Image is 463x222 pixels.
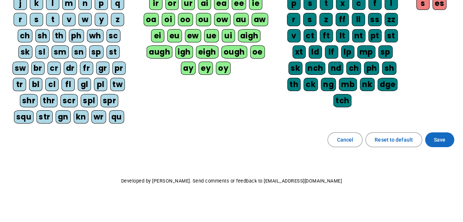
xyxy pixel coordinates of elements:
[162,13,175,26] div: oi
[62,78,75,91] div: fl
[14,110,34,124] div: squ
[320,29,333,42] div: ft
[181,62,196,75] div: ay
[252,13,268,26] div: aw
[360,78,375,91] div: nk
[214,13,231,26] div: ow
[36,110,53,124] div: str
[357,45,375,59] div: mp
[96,62,109,75] div: gr
[89,45,104,59] div: sp
[352,13,365,26] div: ll
[352,29,365,42] div: nt
[13,78,26,91] div: tr
[333,94,352,107] div: tch
[52,45,69,59] div: sm
[151,29,164,42] div: ei
[175,45,193,59] div: igh
[91,110,106,124] div: wr
[425,132,454,147] button: Save
[56,110,71,124] div: gn
[204,29,219,42] div: ue
[111,13,124,26] div: z
[46,13,59,26] div: t
[337,135,353,144] span: Cancel
[287,78,301,91] div: th
[287,13,300,26] div: r
[222,29,235,42] div: ui
[327,132,362,147] button: Cancel
[365,132,422,147] button: Reset to default
[13,62,28,75] div: sw
[378,45,393,59] div: sp
[74,110,88,124] div: kn
[346,62,361,75] div: ch
[336,29,349,42] div: lt
[321,78,336,91] div: ng
[62,13,76,26] div: v
[375,135,413,144] span: Reset to default
[309,45,322,59] div: ld
[434,135,445,144] span: Save
[305,62,326,75] div: nch
[30,13,43,26] div: s
[303,13,316,26] div: s
[144,13,159,26] div: oa
[385,13,398,26] div: zz
[304,78,318,91] div: ck
[81,94,98,107] div: spl
[45,78,59,91] div: cl
[64,62,77,75] div: dr
[80,62,93,75] div: fr
[382,62,396,75] div: sh
[53,29,66,42] div: th
[167,29,182,42] div: eu
[87,29,104,42] div: wh
[199,62,213,75] div: ey
[72,45,86,59] div: sn
[341,45,354,59] div: lp
[78,13,92,26] div: w
[101,94,119,107] div: spr
[18,45,32,59] div: sk
[250,45,265,59] div: oe
[14,13,27,26] div: r
[287,29,301,42] div: v
[304,29,317,42] div: ct
[292,45,306,59] div: xt
[78,78,91,91] div: gl
[112,62,126,75] div: pr
[216,62,231,75] div: oy
[18,29,32,42] div: ch
[339,78,357,91] div: mb
[196,45,218,59] div: eigh
[69,29,84,42] div: ph
[106,29,120,42] div: sc
[336,13,349,26] div: ff
[385,29,398,42] div: st
[368,29,382,42] div: pt
[31,62,45,75] div: br
[328,62,343,75] div: nd
[60,94,78,107] div: scr
[378,78,398,91] div: dge
[238,29,261,42] div: aigh
[35,29,50,42] div: sh
[319,13,333,26] div: z
[325,45,338,59] div: lf
[221,45,247,59] div: ough
[95,13,108,26] div: y
[106,45,120,59] div: st
[288,62,302,75] div: sk
[110,78,125,91] div: tw
[196,13,211,26] div: ou
[109,110,124,124] div: qu
[35,45,49,59] div: sl
[41,94,57,107] div: thr
[364,62,379,75] div: ph
[147,45,172,59] div: augh
[368,13,382,26] div: ss
[48,62,61,75] div: cr
[20,94,38,107] div: shr
[29,78,42,91] div: bl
